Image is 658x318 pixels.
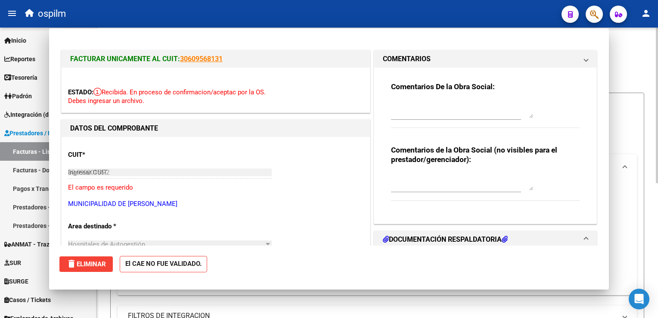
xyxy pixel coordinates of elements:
[4,91,32,101] span: Padrón
[68,150,157,160] p: CUIT
[391,82,495,91] strong: Comentarios De la Obra Social:
[383,234,508,245] h1: DOCUMENTACIÓN RESPALDATORIA
[4,277,28,286] span: SURGE
[4,110,84,119] span: Integración (discapacidad)
[641,8,651,19] mat-icon: person
[68,96,363,106] p: Debes ingresar un archivo.
[4,36,26,45] span: Inicio
[629,289,649,309] div: Open Intercom Messenger
[68,199,363,209] p: MUNICIPALIDAD DE [PERSON_NAME]
[68,221,157,231] p: Area destinado *
[374,68,596,224] div: COMENTARIOS
[4,54,35,64] span: Reportes
[66,260,106,268] span: Eliminar
[7,8,17,19] mat-icon: menu
[374,50,596,68] mat-expansion-panel-header: COMENTARIOS
[93,88,266,96] span: Recibida. En proceso de confirmacion/aceptac por la OS.
[68,183,363,193] p: El campo es requerido
[70,55,180,63] span: FACTURAR UNICAMENTE AL CUIT:
[4,73,37,82] span: Tesorería
[180,55,223,63] a: 30609568131
[383,54,431,64] h1: COMENTARIOS
[38,4,66,23] span: ospilm
[4,258,21,268] span: SUR
[120,256,207,273] strong: El CAE NO FUE VALIDADO.
[374,231,596,248] mat-expansion-panel-header: DOCUMENTACIÓN RESPALDATORIA
[66,259,77,269] mat-icon: delete
[4,128,83,138] span: Prestadores / Proveedores
[391,146,557,164] strong: Comentarios de la Obra Social (no visibles para el prestador/gerenciador):
[4,240,72,249] span: ANMAT - Trazabilidad
[68,240,145,248] span: Hospitales de Autogestión
[70,124,158,132] strong: DATOS DEL COMPROBANTE
[59,256,113,272] button: Eliminar
[4,295,51,305] span: Casos / Tickets
[68,88,93,96] span: ESTADO:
